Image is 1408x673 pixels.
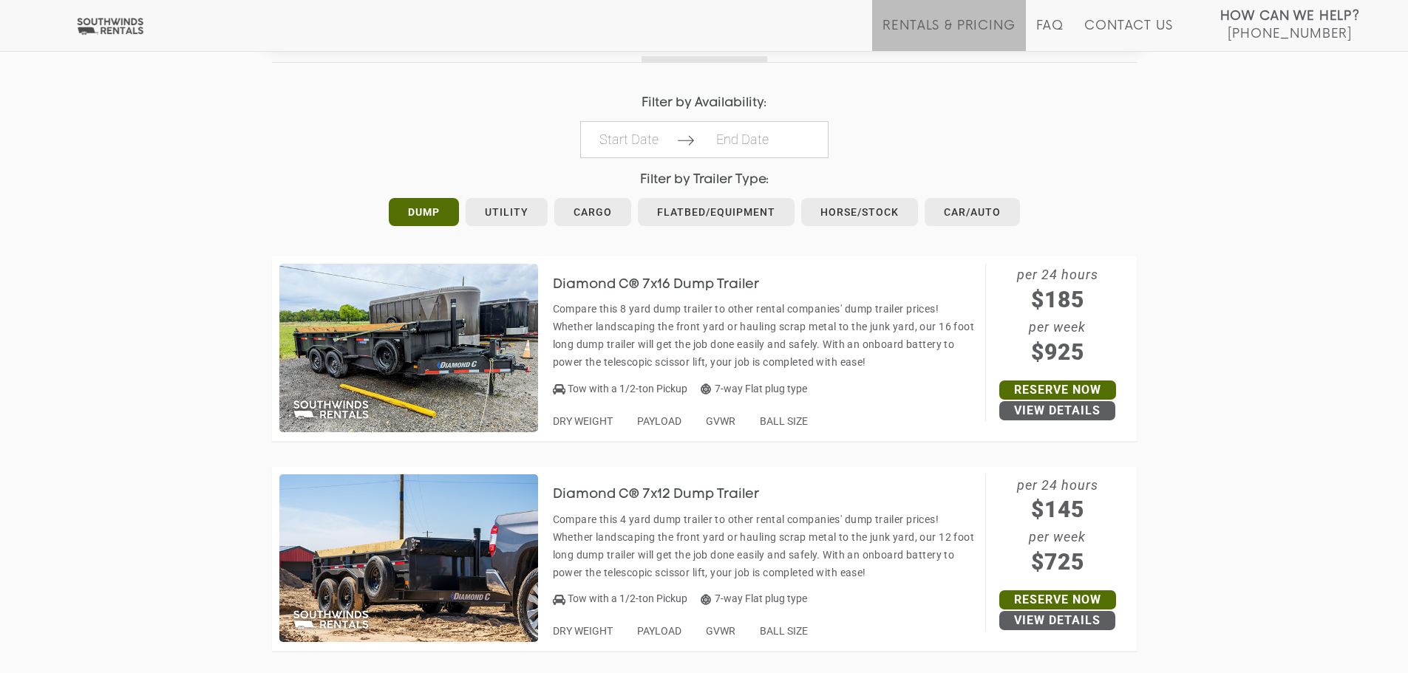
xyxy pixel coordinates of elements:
[553,415,613,427] span: DRY WEIGHT
[389,198,459,226] a: Dump
[637,415,681,427] span: PAYLOAD
[637,625,681,637] span: PAYLOAD
[1036,18,1064,51] a: FAQ
[701,383,807,394] span: 7-way Flat plug type
[279,264,538,432] img: SW061 - Diamond C 7x16 Dump Trailer
[638,198,795,226] a: Flatbed/Equipment
[568,383,687,394] span: Tow with a 1/2-ton Pickup
[553,278,782,293] h3: Diamond C® 7x16 Dump Trailer
[882,18,1015,51] a: Rentals & Pricing
[999,611,1115,630] a: View Details
[701,592,807,604] span: 7-way Flat plug type
[706,625,735,637] span: GVWR
[554,198,631,226] a: Cargo
[1084,18,1172,51] a: Contact Us
[553,488,782,502] h3: Diamond C® 7x12 Dump Trailer
[760,415,808,427] span: BALL SIZE
[74,17,146,35] img: Southwinds Rentals Logo
[986,493,1129,526] span: $145
[706,415,735,427] span: GVWR
[1220,7,1360,40] a: How Can We Help? [PHONE_NUMBER]
[986,335,1129,369] span: $925
[553,488,782,500] a: Diamond C® 7x12 Dump Trailer
[553,278,782,290] a: Diamond C® 7x16 Dump Trailer
[801,198,918,226] a: Horse/Stock
[568,592,687,604] span: Tow with a 1/2-ton Pickup
[553,625,613,637] span: DRY WEIGHT
[999,401,1115,420] a: View Details
[986,545,1129,578] span: $725
[272,96,1137,110] h4: Filter by Availability:
[553,510,978,581] p: Compare this 4 yard dump trailer to other rental companies' dump trailer prices! Whether landscap...
[1228,27,1352,41] span: [PHONE_NUMBER]
[1220,9,1360,24] strong: How Can We Help?
[272,173,1137,187] h4: Filter by Trailer Type:
[553,300,978,371] p: Compare this 8 yard dump trailer to other rental companies' dump trailer prices! Whether landscap...
[986,474,1129,579] span: per 24 hours per week
[986,283,1129,316] span: $185
[925,198,1020,226] a: Car/Auto
[999,380,1116,400] a: Reserve Now
[760,625,808,637] span: BALL SIZE
[986,264,1129,369] span: per 24 hours per week
[279,474,538,643] img: SW062 - Diamond C 7x12 Dump Trailer
[466,198,548,226] a: Utility
[999,590,1116,609] a: Reserve Now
